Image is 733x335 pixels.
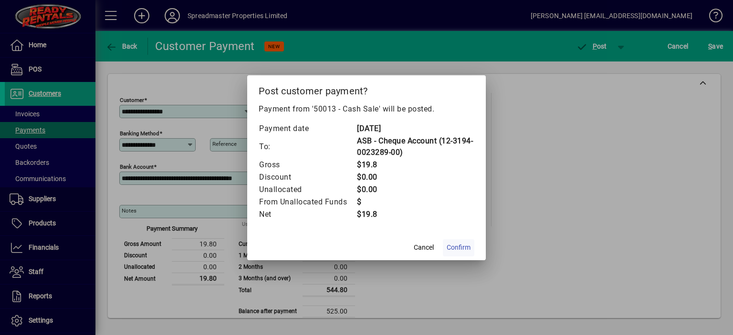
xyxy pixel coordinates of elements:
[408,239,439,256] button: Cancel
[247,75,486,103] h2: Post customer payment?
[447,243,471,253] span: Confirm
[356,122,474,135] td: [DATE]
[259,196,356,208] td: From Unallocated Funds
[356,208,474,221] td: $19.8
[259,183,356,196] td: Unallocated
[356,135,474,159] td: ASB - Cheque Account (12-3194-0023289-00)
[356,171,474,183] td: $0.00
[259,208,356,221] td: Net
[356,183,474,196] td: $0.00
[414,243,434,253] span: Cancel
[356,159,474,171] td: $19.8
[443,239,474,256] button: Confirm
[356,196,474,208] td: $
[259,122,356,135] td: Payment date
[259,159,356,171] td: Gross
[259,135,356,159] td: To:
[259,103,474,115] p: Payment from '50013 - Cash Sale' will be posted.
[259,171,356,183] td: Discount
